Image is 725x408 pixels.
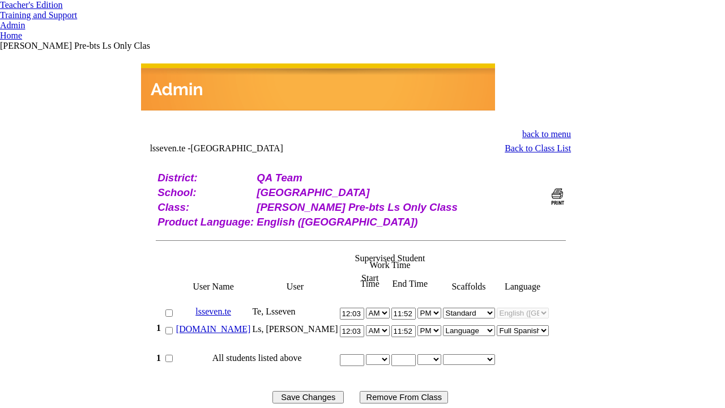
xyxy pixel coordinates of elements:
b: Class: [157,201,189,213]
b: 1 [156,323,161,333]
td: User [251,248,339,294]
b: 1 [156,353,161,363]
input: Use this button to remove the selected users from your class list. [360,391,448,403]
td: English ([GEOGRAPHIC_DATA]) [256,215,547,229]
td: [PERSON_NAME] Pre-bts Ls Only Class [256,201,547,214]
td: Scaffolds [442,248,496,294]
a: lsseven.te [195,307,231,316]
input: Save Changes [272,391,344,403]
td: lsseven.te - [150,143,409,154]
img: print_bw_off.gif [551,188,565,205]
a: back to menu [522,129,571,139]
td: [GEOGRAPHIC_DATA] [256,186,547,199]
td: Language [496,248,550,294]
td: User Name [176,248,252,294]
nobr: [GEOGRAPHIC_DATA] [191,143,283,153]
b: Product Language: [157,216,254,228]
td: Supervised Student Work Time [351,252,429,271]
img: teacher_arrow.png [63,3,69,8]
td: Start Time [351,273,390,290]
b: District: [157,172,198,184]
td: QA Team [256,171,547,185]
span: Te, Lsseven [252,307,295,316]
b: School: [157,186,196,198]
td: End Time [391,273,430,290]
a: Back to Class List [505,143,571,153]
img: teacher_arrow_small.png [77,15,82,18]
a: [DOMAIN_NAME] [176,324,251,334]
td: All students listed above [176,351,339,369]
img: header [141,63,495,110]
td: Ls, [PERSON_NAME] [251,322,339,340]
